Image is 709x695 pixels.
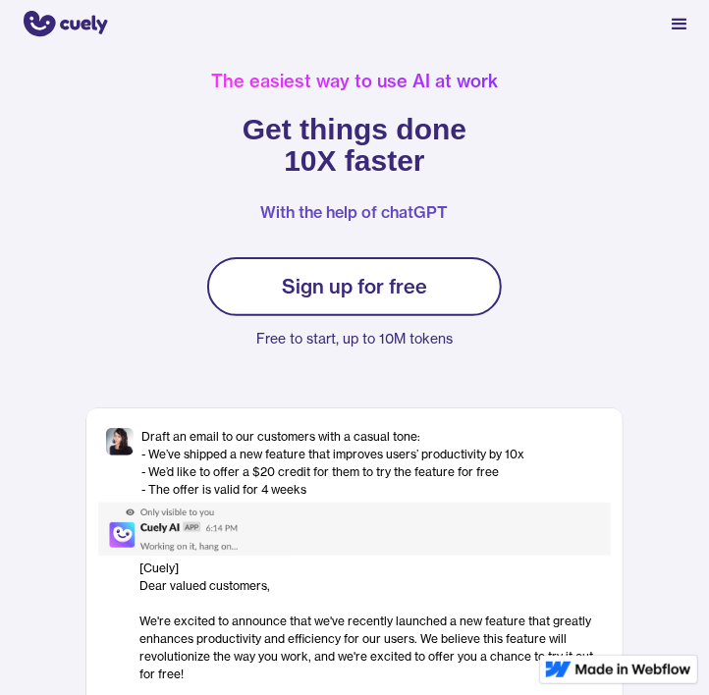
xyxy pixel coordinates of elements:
h1: Get things done 10X faster [243,114,466,177]
p: With the help of chatGPT [261,196,449,228]
div: menu [660,5,699,44]
img: Made in Webflow [575,664,691,675]
div: Draft an email to our customers with a casual tone: - We’ve shipped a new feature that improves u... [141,428,524,499]
p: Free to start, up to 10M tokens [207,326,502,351]
div: The easiest way to use AI at work [211,73,498,90]
a: home [10,9,108,41]
div: Sign up for free [282,275,427,298]
a: Sign up for free [207,257,502,316]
